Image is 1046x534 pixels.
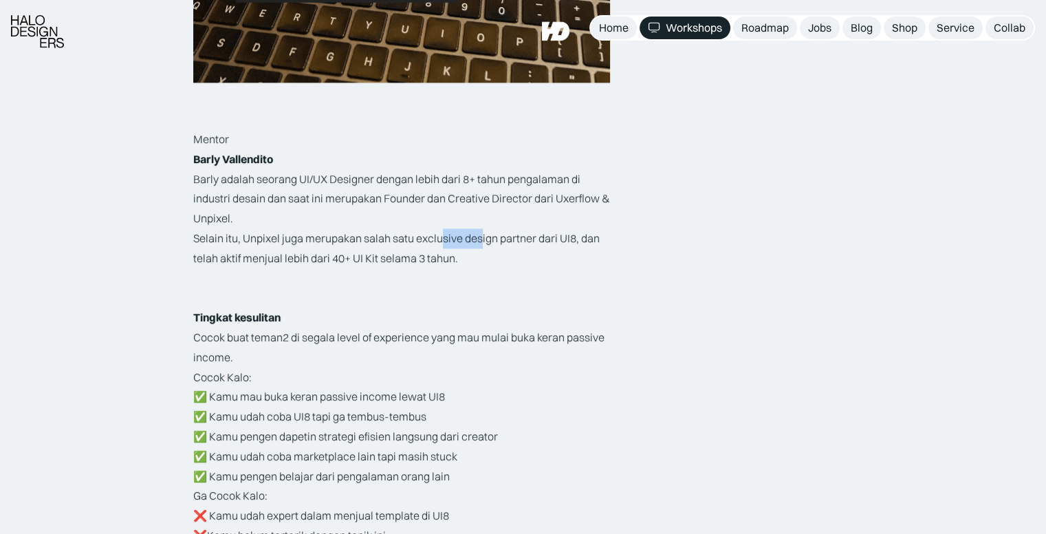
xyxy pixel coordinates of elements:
a: Shop [884,17,926,39]
a: Collab [985,17,1034,39]
div: Collab [994,21,1025,35]
div: Shop [892,21,917,35]
p: ‍ [193,268,610,288]
a: Service [928,17,983,39]
a: Workshops [640,17,730,39]
p: Cocok Kalo: ✅ Kamu mau buka keran passive income lewat UI8 ✅ Kamu udah coba UI8 tapi ga tembus-te... [193,367,610,487]
div: Workshops [666,21,722,35]
div: Home [599,21,629,35]
p: Mentor [193,129,610,149]
div: Roadmap [741,21,789,35]
strong: Tingkat kesulitan [193,310,281,324]
p: ‍ [193,109,610,129]
div: Service [937,21,974,35]
a: Jobs [800,17,840,39]
p: ‍ [193,89,610,109]
strong: Barly Vallendito [193,152,273,166]
a: Home [591,17,637,39]
p: ‍ [193,288,610,308]
a: Blog [842,17,881,39]
div: Blog [851,21,873,35]
p: Selain itu, Unpixel juga merupakan salah satu exclusive design partner dari UI8, dan telah aktif ... [193,228,610,268]
p: Cocok buat teman2 di segala level of experience yang mau mulai buka keran passive income. [193,328,610,367]
div: Jobs [808,21,831,35]
a: Roadmap [733,17,797,39]
p: Barly adalah seorang UI/UX Designer dengan lebih dari 8+ tahun pengalaman di industri desain dan ... [193,169,610,228]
